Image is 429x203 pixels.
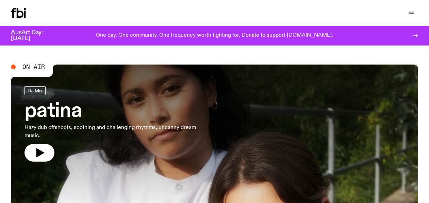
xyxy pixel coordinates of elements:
a: patinaHazy dub offshoots, soothing and challenging rhythms, uncanny dream music. [24,86,199,162]
p: Hazy dub offshoots, soothing and challenging rhythms, uncanny dream music. [24,124,199,140]
h3: AusArt Day: [DATE] [11,30,54,41]
span: On Air [22,64,45,70]
h3: patina [24,102,199,121]
span: DJ Mix [28,88,43,93]
a: DJ Mix [24,86,46,95]
p: One day. One community. One frequency worth fighting for. Donate to support [DOMAIN_NAME]. [96,33,333,39]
